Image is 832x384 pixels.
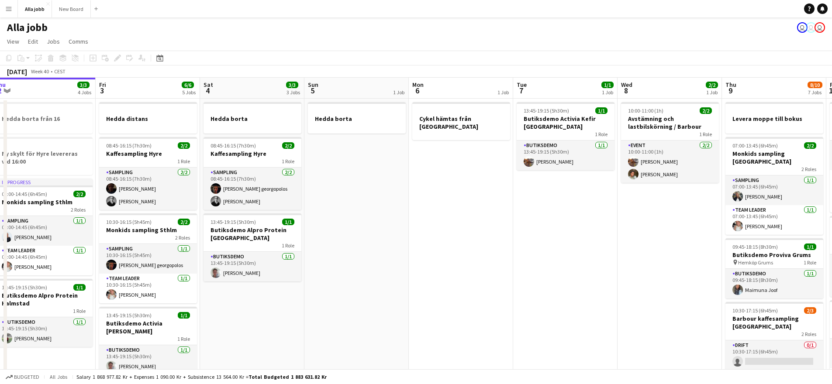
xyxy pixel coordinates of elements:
h3: Monkids sampling Sthlm [99,226,197,234]
span: 10:30-17:15 (6h45m) [732,307,778,314]
span: 2 Roles [801,331,816,337]
app-job-card: 13:45-19:15 (5h30m)1/1Butiksdemo Activia Kefir [GEOGRAPHIC_DATA]1 RoleButiksdemo1/113:45-19:15 (5... [517,102,615,170]
span: 2/2 [73,191,86,197]
div: [DATE] [7,67,27,76]
app-job-card: Hedda distans [99,102,197,134]
span: Comms [69,38,88,45]
span: Week 40 [29,68,51,75]
span: Tue [517,81,527,89]
div: 7 Jobs [808,89,822,96]
div: 08:45-16:15 (7h30m)2/2Kaffesampling Hyre1 RoleSampling2/208:45-16:15 (7h30m)[PERSON_NAME][PERSON_... [99,137,197,210]
span: 1/1 [178,312,190,319]
span: 2 Roles [801,166,816,172]
h3: Kaffesampling Hyre [204,150,301,158]
app-job-card: 13:45-19:15 (5h30m)1/1Butiksdemo Alpro Protein [GEOGRAPHIC_DATA]1 RoleButiksdemo1/113:45-19:15 (5... [204,213,301,281]
app-job-card: 07:00-13:45 (6h45m)2/2Monkids sampling [GEOGRAPHIC_DATA]2 RolesSampling1/107:00-13:45 (6h45m)[PER... [725,137,823,235]
span: 07:00-13:45 (6h45m) [732,142,778,149]
span: Sat [204,81,213,89]
app-card-role: Team Leader1/110:30-16:15 (5h45m)[PERSON_NAME] [99,274,197,303]
span: 13:45-19:15 (5h30m) [211,219,256,225]
h3: Barbour kaffesampling [GEOGRAPHIC_DATA] [725,315,823,330]
span: Sun [308,81,318,89]
h3: Hedda borta [204,115,301,123]
h3: Cykel hämtas från [GEOGRAPHIC_DATA] [412,115,510,130]
span: 1 Role [595,131,608,137]
span: 10:30-16:15 (5h45m) [106,219,152,225]
span: 1 Role [699,131,712,137]
div: Cykel hämtas från [GEOGRAPHIC_DATA] [412,102,510,140]
app-card-role: Team Leader1/107:00-13:45 (6h45m)[PERSON_NAME] [725,205,823,235]
span: 13:45-19:15 (5h30m) [2,284,47,291]
span: 1/1 [73,284,86,291]
span: 7 [515,86,527,96]
a: Edit [24,36,41,47]
app-card-role: Sampling2/208:45-16:15 (7h30m)[PERSON_NAME][PERSON_NAME] [99,168,197,210]
div: 5 Jobs [182,89,196,96]
button: Budgeted [4,372,41,382]
span: All jobs [48,374,69,380]
div: 1 Job [706,89,718,96]
span: 13:45-19:15 (5h30m) [524,107,569,114]
span: 1/1 [595,107,608,114]
app-job-card: Levera moppe till bokus [725,102,823,134]
span: 1/1 [601,82,614,88]
app-job-card: 10:30-16:15 (5h45m)2/2Monkids sampling Sthlm2 RolesSampling1/110:30-16:15 (5h45m)[PERSON_NAME] ge... [99,213,197,303]
h3: Kaffesampling Hyre [99,150,197,158]
span: 08:00-14:45 (6h45m) [2,191,47,197]
span: Jobs [47,38,60,45]
app-job-card: 13:45-19:15 (5h30m)1/1Butiksdemo Activia [PERSON_NAME]1 RoleButiksdemo1/113:45-19:15 (5h30m)[PERS... [99,307,197,375]
app-card-role: Sampling1/110:30-16:15 (5h45m)[PERSON_NAME] georgopolos [99,244,197,274]
div: Salary 1 868 977.82 kr + Expenses 1 090.00 kr + Subsistence 13 564.00 kr = [76,374,327,380]
app-card-role: Sampling1/107:00-13:45 (6h45m)[PERSON_NAME] [725,175,823,205]
div: 3 Jobs [287,89,300,96]
div: Hedda borta [308,102,406,134]
div: 1 Job [393,89,404,96]
span: 1 Role [282,242,294,249]
app-card-role: Butiksdemo1/113:45-19:15 (5h30m)[PERSON_NAME] [99,345,197,375]
h3: Butiksdemo Activia [PERSON_NAME] [99,319,197,335]
span: 2/2 [178,219,190,225]
span: 1/1 [804,243,816,250]
a: Jobs [43,36,63,47]
span: 8/10 [808,82,822,88]
h3: Avstämning och lastbilskörning / Barbour [621,115,719,130]
span: 2/2 [700,107,712,114]
span: 08:45-16:15 (7h30m) [211,142,256,149]
span: 1 Role [282,158,294,165]
span: 1/1 [282,219,294,225]
span: 1 Role [177,158,190,165]
app-user-avatar: August Löfgren [815,22,825,33]
span: 8 [620,86,632,96]
app-job-card: Hedda borta [204,102,301,134]
app-user-avatar: Stina Dahl [797,22,808,33]
h3: Hedda distans [99,115,197,123]
app-card-role: Butiksdemo1/109:45-18:15 (8h30m)Maimuna Joof [725,269,823,298]
div: 10:00-11:00 (1h)2/2Avstämning och lastbilskörning / Barbour1 RoleEvent2/210:00-11:00 (1h)[PERSON_... [621,102,719,183]
span: 2 Roles [175,234,190,241]
span: Total Budgeted 1 883 631.82 kr [249,374,327,380]
h3: Butiksdemo Alpro Protein [GEOGRAPHIC_DATA] [204,226,301,242]
span: Thu [725,81,736,89]
span: 10:00-11:00 (1h) [628,107,663,114]
span: 6/6 [182,82,194,88]
app-card-role: Event2/210:00-11:00 (1h)[PERSON_NAME][PERSON_NAME] [621,141,719,183]
span: 2/2 [178,142,190,149]
span: Budgeted [14,374,39,380]
div: 08:45-16:15 (7h30m)2/2Kaffesampling Hyre1 RoleSampling2/208:45-16:15 (7h30m)[PERSON_NAME] georgop... [204,137,301,210]
span: 2 Roles [71,206,86,213]
div: 1 Job [497,89,509,96]
span: Fri [99,81,106,89]
app-card-role: Butiksdemo1/113:45-19:15 (5h30m)[PERSON_NAME] [517,141,615,170]
span: 3/3 [77,82,90,88]
span: 2/2 [804,142,816,149]
span: 1 Role [804,259,816,266]
app-job-card: 09:45-18:15 (8h30m)1/1Butiksdemo Proviva Grums Hemköp Grums1 RoleButiksdemo1/109:45-18:15 (8h30m)... [725,238,823,298]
